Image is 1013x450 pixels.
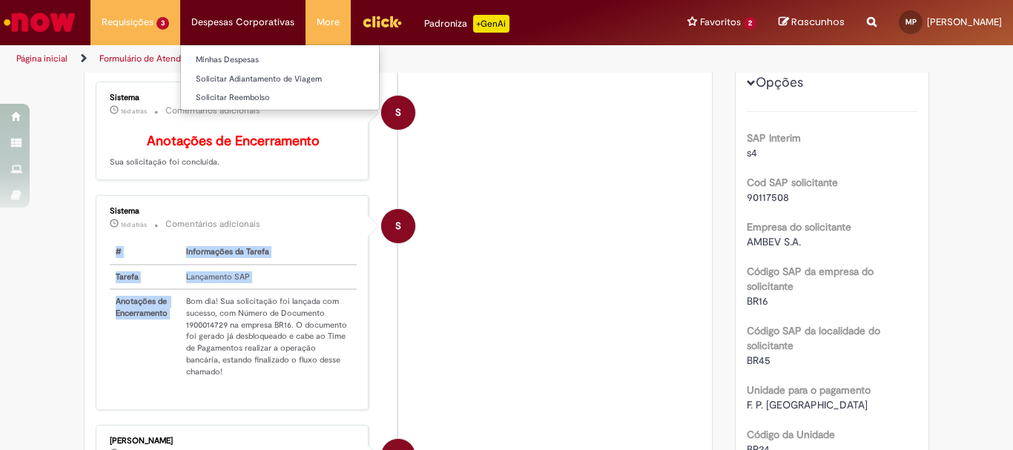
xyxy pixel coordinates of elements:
[395,208,401,244] span: S
[395,95,401,130] span: S
[110,93,357,102] div: Sistema
[747,235,801,248] span: AMBEV S.A.
[317,15,340,30] span: More
[99,53,209,64] a: Formulário de Atendimento
[147,133,320,150] b: Anotações de Encerramento
[747,131,801,145] b: SAP Interim
[905,17,917,27] span: MP
[779,16,845,30] a: Rascunhos
[156,17,169,30] span: 3
[110,265,180,290] th: Tarefa
[181,90,379,106] a: Solicitar Reembolso
[180,289,357,383] td: Bom dia! Sua solicitação foi lançada com sucesso, com Número de Documento 1900014729 na empresa B...
[110,240,180,265] th: #
[11,45,664,73] ul: Trilhas de página
[121,220,147,229] time: 13/08/2025 09:35:20
[1,7,78,37] img: ServiceNow
[747,294,768,308] span: BR16
[180,265,357,290] td: Lançamento SAP
[747,146,757,159] span: s4
[110,289,180,383] th: Anotações de Encerramento
[191,15,294,30] span: Despesas Corporativas
[180,44,380,110] ul: Despesas Corporativas
[747,383,871,397] b: Unidade para o pagamento
[165,218,260,231] small: Comentários adicionais
[747,176,838,189] b: Cod SAP solicitante
[181,71,379,87] a: Solicitar Adiantamento de Viagem
[473,15,509,33] p: +GenAi
[121,107,147,116] time: 13/08/2025 09:35:22
[16,53,67,64] a: Página inicial
[381,209,415,243] div: System
[747,220,851,234] b: Empresa do solicitante
[165,105,260,117] small: Comentários adicionais
[700,15,741,30] span: Favoritos
[110,437,357,446] div: [PERSON_NAME]
[747,428,835,441] b: Código da Unidade
[791,15,845,29] span: Rascunhos
[110,207,357,216] div: Sistema
[424,15,509,33] div: Padroniza
[747,324,880,352] b: Código SAP da localidade do solicitante
[181,52,379,68] a: Minhas Despesas
[927,16,1002,28] span: [PERSON_NAME]
[121,220,147,229] span: 16d atrás
[180,240,357,265] th: Informações da Tarefa
[102,15,154,30] span: Requisições
[747,354,771,367] span: BR45
[747,398,868,411] span: F. P. [GEOGRAPHIC_DATA]
[744,17,756,30] span: 2
[121,107,147,116] span: 16d atrás
[747,265,874,293] b: Código SAP da empresa do solicitante
[747,191,789,204] span: 90117508
[362,10,402,33] img: click_logo_yellow_360x200.png
[381,96,415,130] div: System
[110,134,357,168] p: Sua solicitação foi concluída.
